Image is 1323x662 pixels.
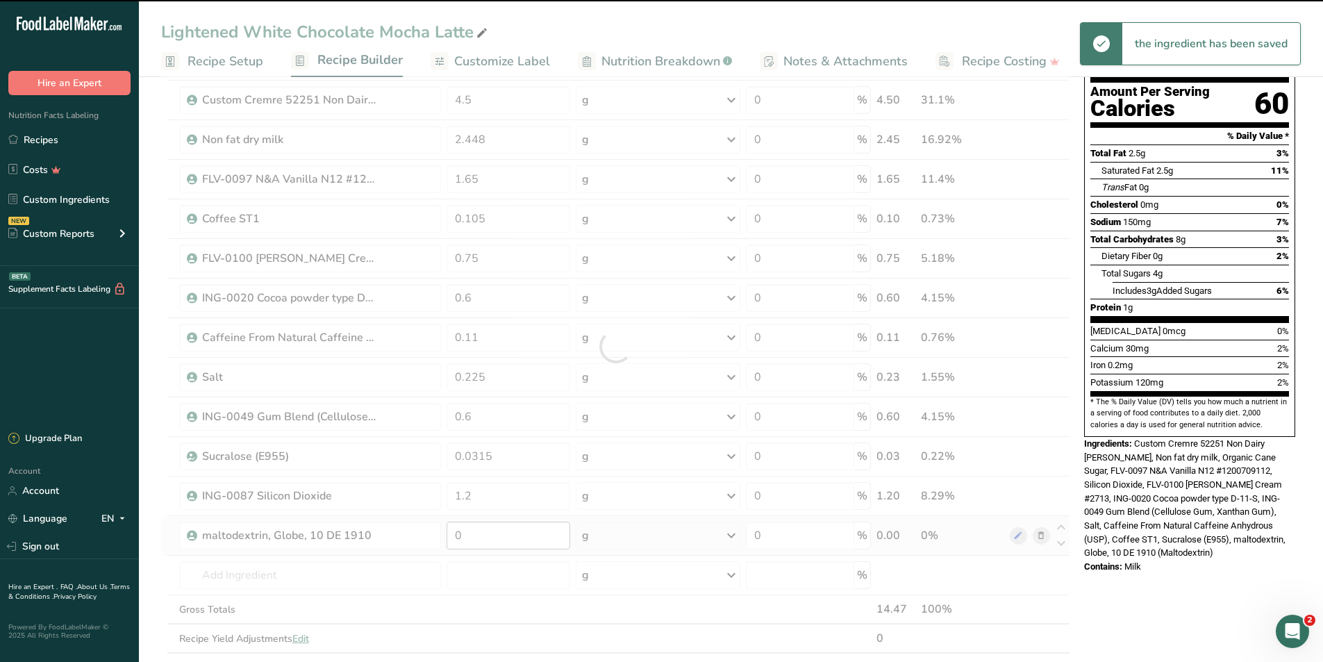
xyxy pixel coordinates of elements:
[77,582,110,592] a: About Us .
[1090,85,1210,99] div: Amount Per Serving
[1101,182,1137,192] span: Fat
[1090,302,1121,313] span: Protein
[1101,251,1151,261] span: Dietary Fiber
[8,582,130,602] a: Terms & Conditions .
[1122,23,1300,65] div: the ingredient has been saved
[1276,234,1289,245] span: 3%
[1084,438,1285,558] span: Custom Cremre 52251 Non Dairy [PERSON_NAME], Non fat dry milk, Organic Cane Sugar, FLV-0097 N&A V...
[1126,343,1149,354] span: 30mg
[8,217,29,225] div: NEW
[1090,128,1289,144] section: % Daily Value *
[1254,85,1289,122] div: 60
[1090,360,1106,370] span: Iron
[8,432,82,446] div: Upgrade Plan
[1124,561,1141,572] span: Milk
[1153,268,1163,279] span: 4g
[1108,360,1133,370] span: 0.2mg
[8,226,94,241] div: Custom Reports
[1176,234,1185,245] span: 8g
[1153,251,1163,261] span: 0g
[1277,343,1289,354] span: 2%
[1140,199,1158,210] span: 0mg
[1129,148,1145,158] span: 2.5g
[1276,251,1289,261] span: 2%
[1123,302,1133,313] span: 1g
[53,592,97,602] a: Privacy Policy
[1090,99,1210,119] div: Calories
[9,272,31,281] div: BETA
[101,511,131,527] div: EN
[1276,217,1289,227] span: 7%
[1090,217,1121,227] span: Sodium
[1156,165,1173,176] span: 2.5g
[60,582,77,592] a: FAQ .
[1090,148,1126,158] span: Total Fat
[1084,438,1132,449] span: Ingredients:
[1163,326,1185,336] span: 0mcg
[8,506,67,531] a: Language
[1101,165,1154,176] span: Saturated Fat
[1276,199,1289,210] span: 0%
[1090,326,1160,336] span: [MEDICAL_DATA]
[1277,360,1289,370] span: 2%
[1304,615,1315,626] span: 2
[1276,615,1309,648] iframe: Intercom live chat
[8,71,131,95] button: Hire an Expert
[1090,377,1133,388] span: Potassium
[1271,165,1289,176] span: 11%
[8,623,131,640] div: Powered By FoodLabelMaker © 2025 All Rights Reserved
[1090,234,1174,245] span: Total Carbohydrates
[1276,286,1289,296] span: 6%
[1147,286,1156,296] span: 3g
[1276,148,1289,158] span: 3%
[1113,286,1212,296] span: Includes Added Sugars
[1090,343,1124,354] span: Calcium
[1123,217,1151,227] span: 150mg
[1277,326,1289,336] span: 0%
[1090,397,1289,431] section: * The % Daily Value (DV) tells you how much a nutrient in a serving of food contributes to a dail...
[1135,377,1163,388] span: 120mg
[1084,561,1122,572] span: Contains:
[1101,268,1151,279] span: Total Sugars
[1090,199,1138,210] span: Cholesterol
[1277,377,1289,388] span: 2%
[1101,182,1124,192] i: Trans
[1139,182,1149,192] span: 0g
[8,582,58,592] a: Hire an Expert .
